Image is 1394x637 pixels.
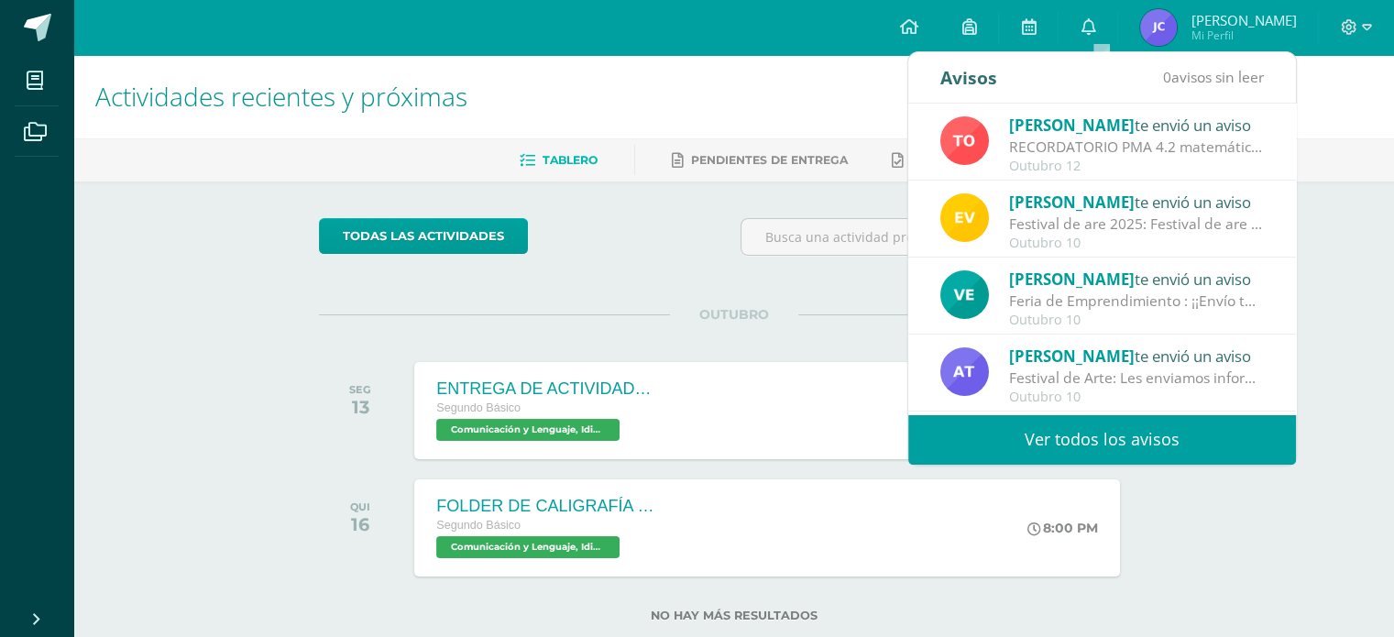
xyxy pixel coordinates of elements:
[940,270,989,319] img: aeabfbe216d4830361551c5f8df01f91.png
[741,219,1147,255] input: Busca una actividad próxima aquí...
[940,193,989,242] img: 383db5ddd486cfc25017fad405f5d727.png
[436,497,656,516] div: FOLDER DE CALIGRAFÍA COMPLETO
[1191,27,1296,43] span: Mi Perfil
[436,379,656,399] div: ENTREGA DE ACTIVIDADES DEL LIBRO DE LENGUAJE
[1009,214,1264,235] div: Festival de are 2025: Festival de are 2025
[672,146,848,175] a: Pendientes de entrega
[670,306,798,323] span: OUTUBRO
[908,414,1296,465] a: Ver todos los avisos
[1009,344,1264,368] div: te envió un aviso
[1009,190,1264,214] div: te envió un aviso
[520,146,598,175] a: Tablero
[436,536,620,558] span: Comunicación y Lenguaje, Idioma Español 'C'
[543,153,598,167] span: Tablero
[1140,9,1177,46] img: dc13916477827c5964e411bc3b1e6715.png
[940,52,997,103] div: Avisos
[1009,115,1135,136] span: [PERSON_NAME]
[319,218,528,254] a: todas las Actividades
[349,396,371,418] div: 13
[1009,137,1264,158] div: RECORDATORIO PMA 4.2 matemática: Buenos días estudiantes de 2do básico. Les recuerdo que le día d...
[436,519,521,532] span: Segundo Básico
[349,383,371,396] div: SEG
[1191,11,1296,29] span: [PERSON_NAME]
[95,79,467,114] span: Actividades recientes y próximas
[436,401,521,414] span: Segundo Básico
[436,419,620,441] span: Comunicación y Lenguaje, Idioma Español 'C'
[1163,67,1264,87] span: avisos sin leer
[691,153,848,167] span: Pendientes de entrega
[1009,159,1264,174] div: Outubro 12
[319,609,1148,622] label: No hay más resultados
[350,513,370,535] div: 16
[1163,67,1171,87] span: 0
[1009,113,1264,137] div: te envió un aviso
[350,500,370,513] div: QUI
[1009,368,1264,389] div: Festival de Arte: Les enviamos información importante para el festival de Arte
[940,116,989,165] img: 756ce12fb1b4cf9faf9189d656ca7749.png
[892,146,993,175] a: Entregadas
[1009,346,1135,367] span: [PERSON_NAME]
[1009,236,1264,251] div: Outubro 10
[940,347,989,396] img: e0d417c472ee790ef5578283e3430836.png
[1009,313,1264,328] div: Outubro 10
[1009,192,1135,213] span: [PERSON_NAME]
[1009,267,1264,291] div: te envió un aviso
[1009,269,1135,290] span: [PERSON_NAME]
[1009,291,1264,312] div: Feria de Emprendimiento : ¡¡Envío tarjeta de felicitación!!
[1027,520,1098,536] div: 8:00 PM
[1009,390,1264,405] div: Outubro 10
